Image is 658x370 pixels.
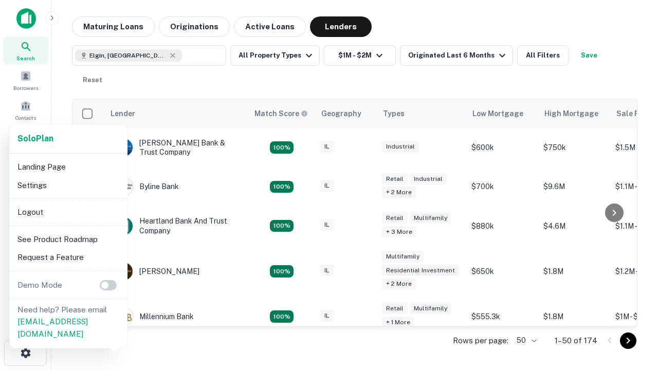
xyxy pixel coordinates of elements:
[13,158,123,176] li: Landing Page
[17,133,53,145] a: SoloPlan
[13,203,123,221] li: Logout
[13,230,123,249] li: See Product Roadmap
[13,279,66,291] p: Demo Mode
[13,176,123,195] li: Settings
[17,304,119,340] p: Need help? Please email
[17,317,88,338] a: [EMAIL_ADDRESS][DOMAIN_NAME]
[13,248,123,267] li: Request a Feature
[17,134,53,143] strong: Solo Plan
[607,255,658,304] iframe: Chat Widget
